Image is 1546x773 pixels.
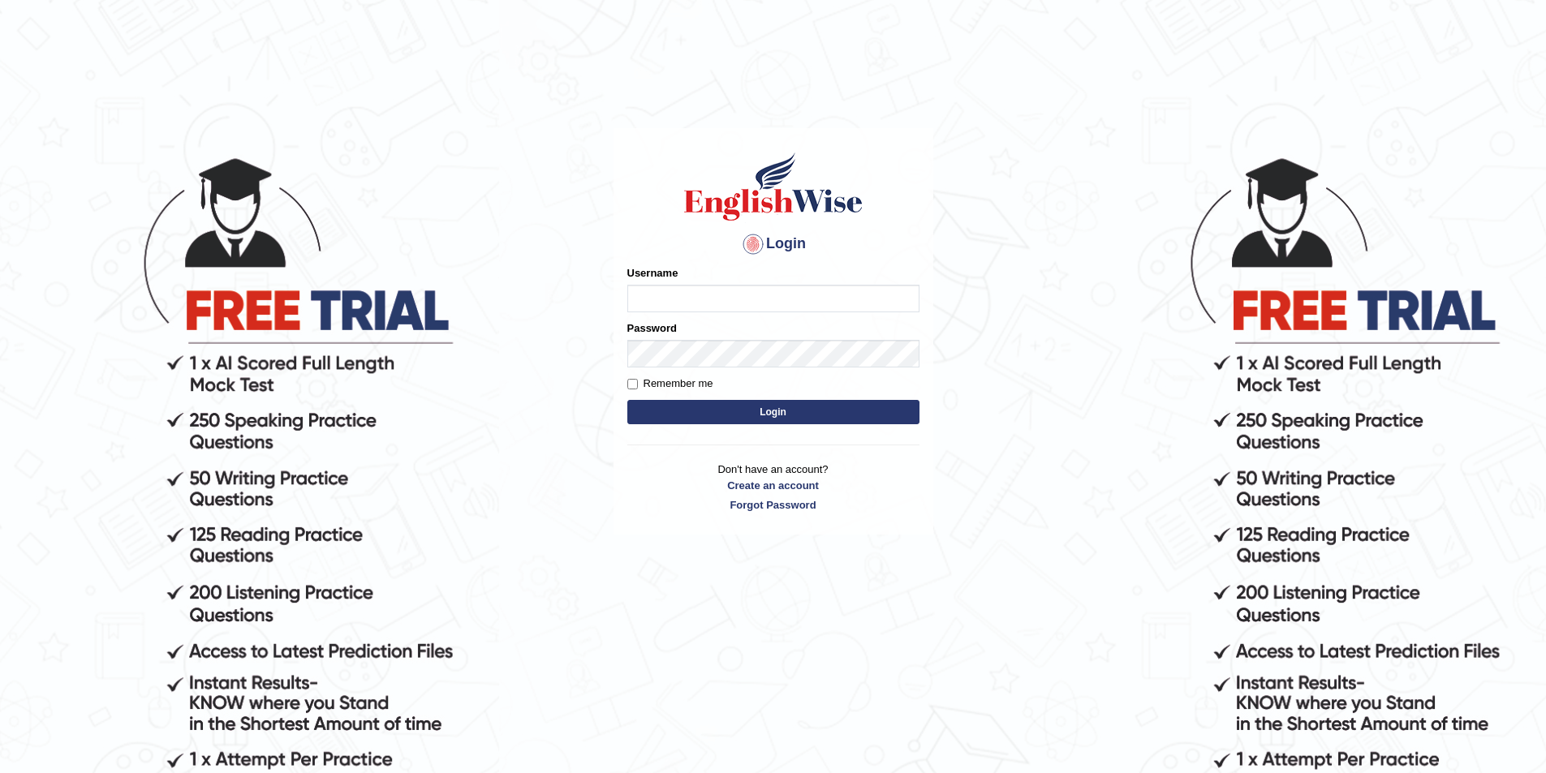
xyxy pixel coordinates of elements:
[627,400,919,424] button: Login
[627,320,677,336] label: Password
[627,376,713,392] label: Remember me
[681,150,866,223] img: Logo of English Wise sign in for intelligent practice with AI
[627,231,919,257] h4: Login
[627,379,638,389] input: Remember me
[627,265,678,281] label: Username
[627,462,919,512] p: Don't have an account?
[627,478,919,493] a: Create an account
[627,497,919,513] a: Forgot Password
